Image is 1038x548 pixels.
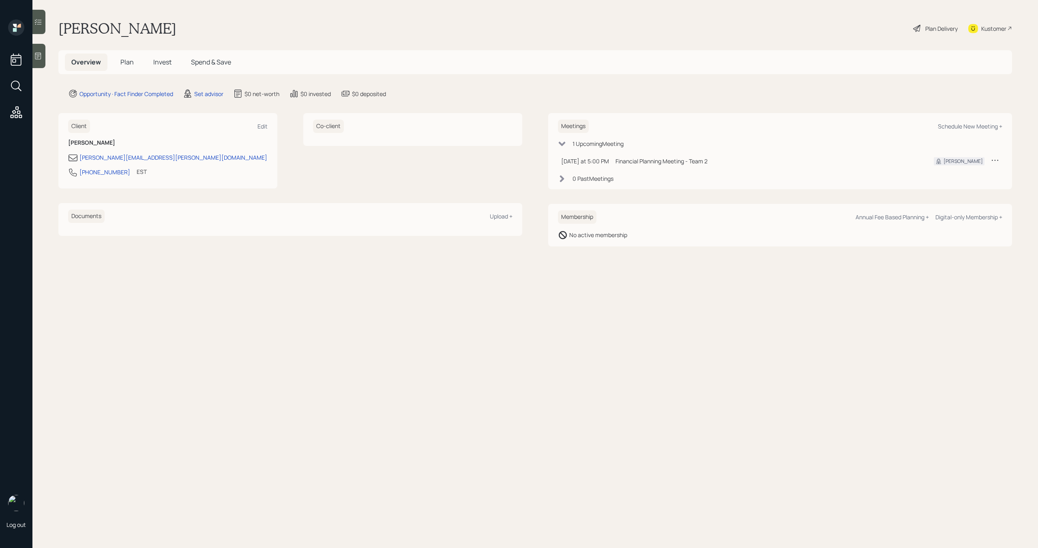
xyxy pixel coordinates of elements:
[616,157,921,165] div: Financial Planning Meeting - Team 2
[561,157,609,165] div: [DATE] at 5:00 PM
[68,120,90,133] h6: Client
[569,231,627,239] div: No active membership
[58,19,176,37] h1: [PERSON_NAME]
[8,495,24,511] img: michael-russo-headshot.png
[938,122,1002,130] div: Schedule New Meeting +
[191,58,231,66] span: Spend & Save
[981,24,1006,33] div: Kustomer
[194,90,223,98] div: Set advisor
[558,210,596,224] h6: Membership
[79,153,267,162] div: [PERSON_NAME][EMAIL_ADDRESS][PERSON_NAME][DOMAIN_NAME]
[856,213,929,221] div: Annual Fee Based Planning +
[153,58,172,66] span: Invest
[352,90,386,98] div: $0 deposited
[68,210,105,223] h6: Documents
[120,58,134,66] span: Plan
[935,213,1002,221] div: Digital-only Membership +
[558,120,589,133] h6: Meetings
[573,139,624,148] div: 1 Upcoming Meeting
[6,521,26,529] div: Log out
[944,158,983,165] div: [PERSON_NAME]
[68,139,268,146] h6: [PERSON_NAME]
[257,122,268,130] div: Edit
[244,90,279,98] div: $0 net-worth
[313,120,344,133] h6: Co-client
[573,174,613,183] div: 0 Past Meeting s
[71,58,101,66] span: Overview
[79,90,173,98] div: Opportunity · Fact Finder Completed
[300,90,331,98] div: $0 invested
[490,212,513,220] div: Upload +
[137,167,147,176] div: EST
[925,24,958,33] div: Plan Delivery
[79,168,130,176] div: [PHONE_NUMBER]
